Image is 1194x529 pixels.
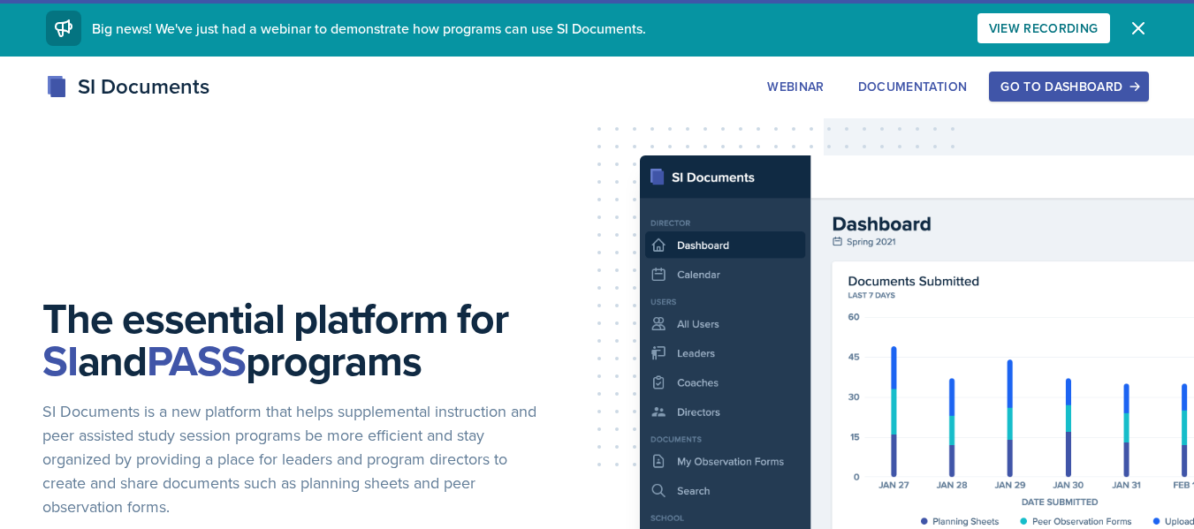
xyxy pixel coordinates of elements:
[989,21,1099,35] div: View Recording
[46,71,209,102] div: SI Documents
[92,19,646,38] span: Big news! We've just had a webinar to demonstrate how programs can use SI Documents.
[989,72,1148,102] button: Go to Dashboard
[1000,79,1137,94] div: Go to Dashboard
[977,13,1110,43] button: View Recording
[767,79,824,94] div: Webinar
[847,72,979,102] button: Documentation
[756,72,835,102] button: Webinar
[858,79,968,94] div: Documentation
